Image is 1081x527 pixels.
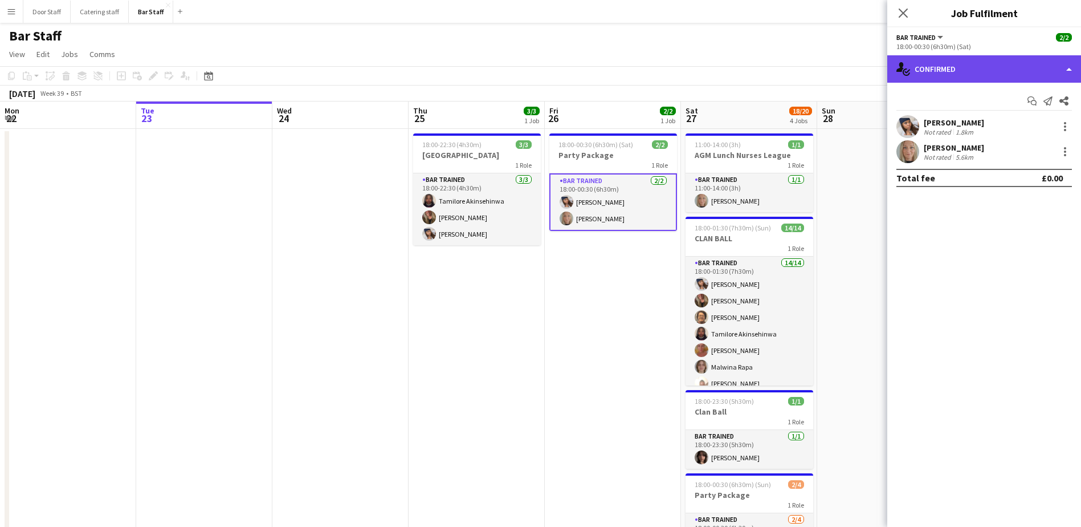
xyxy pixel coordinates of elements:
[5,47,30,62] a: View
[549,173,677,231] app-card-role: Bar trained2/218:00-00:30 (6h30m)[PERSON_NAME][PERSON_NAME]
[887,6,1081,21] h3: Job Fulfilment
[788,140,804,149] span: 1/1
[549,133,677,231] app-job-card: 18:00-00:30 (6h30m) (Sat)2/2Party Package1 RoleBar trained2/218:00-00:30 (6h30m)[PERSON_NAME][PER...
[548,112,558,125] span: 26
[686,133,813,212] app-job-card: 11:00-14:00 (3h)1/1AGM Lunch Nurses League1 RoleBar trained1/111:00-14:00 (3h)[PERSON_NAME]
[953,128,976,136] div: 1.8km
[686,407,813,417] h3: Clan Ball
[129,1,173,23] button: Bar Staff
[686,490,813,500] h3: Party Package
[788,397,804,406] span: 1/1
[3,112,19,125] span: 22
[38,89,66,98] span: Week 39
[686,150,813,160] h3: AGM Lunch Nurses League
[790,116,811,125] div: 4 Jobs
[924,153,953,161] div: Not rated
[781,224,804,232] span: 14/14
[788,501,804,509] span: 1 Role
[788,244,804,253] span: 1 Role
[887,55,1081,83] div: Confirmed
[139,112,154,125] span: 23
[651,161,668,169] span: 1 Role
[896,33,936,42] span: Bar trained
[896,33,945,42] button: Bar trained
[558,140,633,149] span: 18:00-00:30 (6h30m) (Sat)
[924,143,984,153] div: [PERSON_NAME]
[275,112,292,125] span: 24
[85,47,120,62] a: Comms
[924,117,984,128] div: [PERSON_NAME]
[695,397,754,406] span: 18:00-23:30 (5h30m)
[9,27,62,44] h1: Bar Staff
[549,150,677,160] h3: Party Package
[788,417,804,426] span: 1 Role
[411,112,427,125] span: 25
[32,47,54,62] a: Edit
[896,172,935,184] div: Total fee
[686,233,813,244] h3: CLAN BALL
[56,47,83,62] a: Jobs
[822,106,835,116] span: Sun
[515,161,532,169] span: 1 Role
[686,257,813,510] app-card-role: Bar trained14/1418:00-01:30 (7h30m)[PERSON_NAME][PERSON_NAME][PERSON_NAME]Tamilore Akinsehinwa[PE...
[924,128,953,136] div: Not rated
[524,107,540,115] span: 3/3
[413,150,541,160] h3: [GEOGRAPHIC_DATA]
[789,107,812,115] span: 18/20
[695,140,741,149] span: 11:00-14:00 (3h)
[652,140,668,149] span: 2/2
[36,49,50,59] span: Edit
[695,480,771,489] span: 18:00-00:30 (6h30m) (Sun)
[141,106,154,116] span: Tue
[61,49,78,59] span: Jobs
[686,430,813,469] app-card-role: Bar trained1/118:00-23:30 (5h30m)[PERSON_NAME]
[660,116,675,125] div: 1 Job
[89,49,115,59] span: Comms
[413,133,541,245] app-job-card: 18:00-22:30 (4h30m)3/3[GEOGRAPHIC_DATA]1 RoleBar trained3/318:00-22:30 (4h30m)Tamilore Akinsehinw...
[413,173,541,245] app-card-role: Bar trained3/318:00-22:30 (4h30m)Tamilore Akinsehinwa[PERSON_NAME][PERSON_NAME]
[788,161,804,169] span: 1 Role
[660,107,676,115] span: 2/2
[549,106,558,116] span: Fri
[524,116,539,125] div: 1 Job
[686,106,698,116] span: Sat
[684,112,698,125] span: 27
[1056,33,1072,42] span: 2/2
[686,390,813,469] app-job-card: 18:00-23:30 (5h30m)1/1Clan Ball1 RoleBar trained1/118:00-23:30 (5h30m)[PERSON_NAME]
[71,89,82,98] div: BST
[820,112,835,125] span: 28
[788,480,804,489] span: 2/4
[9,88,35,99] div: [DATE]
[516,140,532,149] span: 3/3
[695,224,771,232] span: 18:00-01:30 (7h30m) (Sun)
[71,1,129,23] button: Catering staff
[277,106,292,116] span: Wed
[413,106,427,116] span: Thu
[686,217,813,386] app-job-card: 18:00-01:30 (7h30m) (Sun)14/14CLAN BALL1 RoleBar trained14/1418:00-01:30 (7h30m)[PERSON_NAME][PER...
[422,140,482,149] span: 18:00-22:30 (4h30m)
[1042,172,1063,184] div: £0.00
[5,106,19,116] span: Mon
[896,42,1072,51] div: 18:00-00:30 (6h30m) (Sat)
[9,49,25,59] span: View
[953,153,976,161] div: 5.6km
[23,1,71,23] button: Door Staff
[686,173,813,212] app-card-role: Bar trained1/111:00-14:00 (3h)[PERSON_NAME]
